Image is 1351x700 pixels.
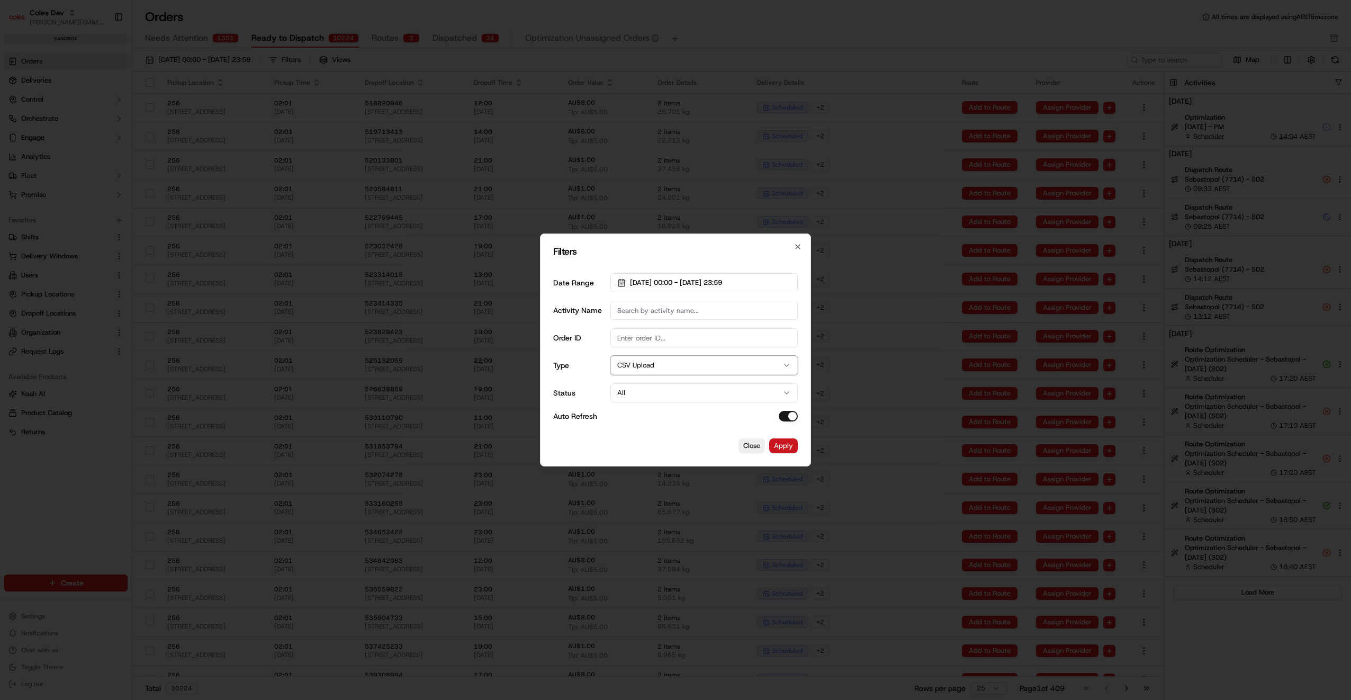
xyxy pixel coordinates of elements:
label: Auto Refresh [553,412,597,420]
a: Powered byPylon [75,178,128,187]
a: 💻API Documentation [85,149,174,168]
button: Start new chat [180,104,193,116]
button: All [610,383,798,402]
div: 📗 [11,154,19,163]
button: [DATE] 00:00 - [DATE] 23:59 [610,273,798,292]
img: Nash [11,10,32,31]
p: Welcome 👋 [11,42,193,59]
a: 📗Knowledge Base [6,149,85,168]
div: Start new chat [36,101,174,111]
label: Type [553,362,569,369]
span: [DATE] 00:00 - [DATE] 23:59 [630,278,722,288]
label: Status [553,389,575,397]
button: Apply [769,438,798,453]
label: Order ID [553,334,581,342]
span: Pylon [105,179,128,187]
span: API Documentation [100,153,170,164]
input: Got a question? Start typing here... [28,68,191,79]
div: We're available if you need us! [36,111,134,120]
input: Enter order ID... [610,328,798,347]
span: Knowledge Base [21,153,81,164]
div: 💻 [89,154,98,163]
input: Search by activity name... [610,301,798,320]
img: 1736555255976-a54dd68f-1ca7-489b-9aae-adbdc363a1c4 [11,101,30,120]
button: Close [738,438,765,453]
label: Activity Name [553,307,602,314]
button: CSV Upload [610,356,798,375]
h2: Filters [553,247,798,256]
label: Date Range [553,279,594,286]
